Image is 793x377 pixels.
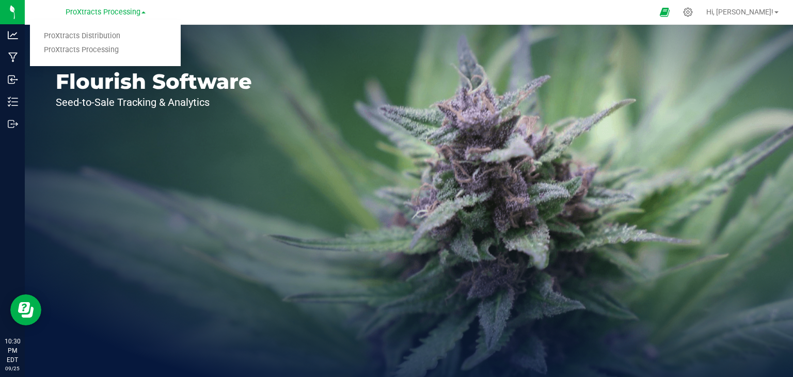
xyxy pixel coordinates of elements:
[5,365,20,372] p: 09/25
[706,8,773,16] span: Hi, [PERSON_NAME]!
[8,52,18,62] inline-svg: Manufacturing
[56,97,252,107] p: Seed-to-Sale Tracking & Analytics
[30,29,181,43] a: ProXtracts Distribution
[8,30,18,40] inline-svg: Analytics
[10,294,41,325] iframe: Resource center
[56,71,252,92] p: Flourish Software
[681,7,694,17] div: Manage settings
[30,43,181,57] a: ProXtracts Processing
[8,74,18,85] inline-svg: Inbound
[8,119,18,129] inline-svg: Outbound
[5,337,20,365] p: 10:30 PM EDT
[66,8,140,17] span: ProXtracts Processing
[8,97,18,107] inline-svg: Inventory
[653,2,676,22] span: Open Ecommerce Menu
